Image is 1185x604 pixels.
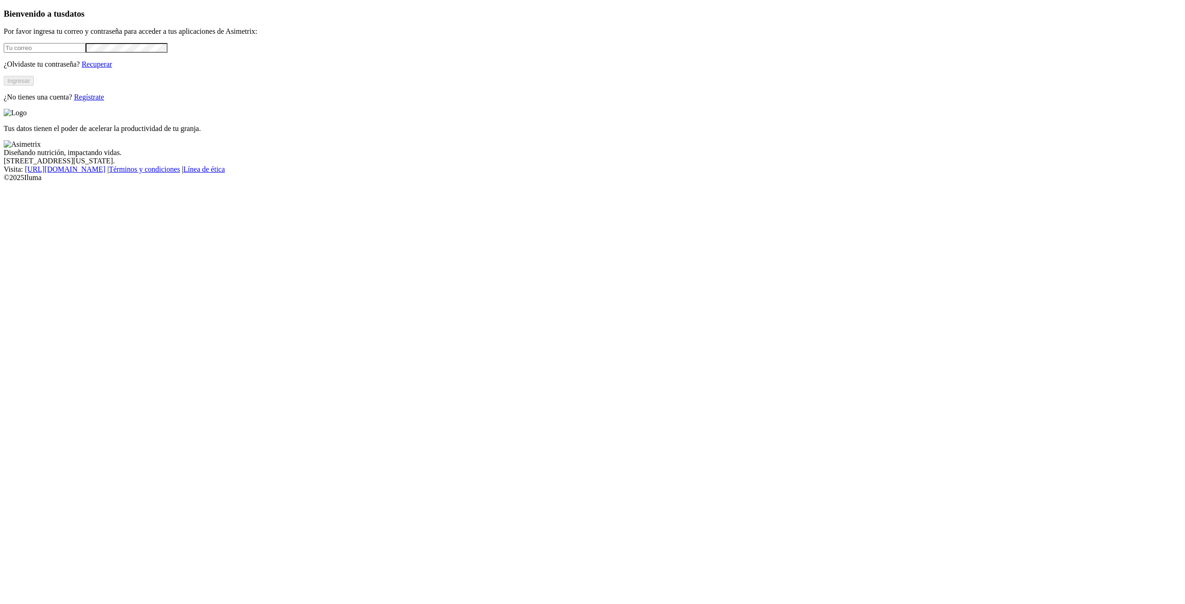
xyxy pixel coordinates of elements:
p: ¿Olvidaste tu contraseña? [4,60,1181,68]
a: Términos y condiciones [109,165,180,173]
a: Recuperar [81,60,112,68]
div: © 2025 Iluma [4,174,1181,182]
div: Diseñando nutrición, impactando vidas. [4,149,1181,157]
h3: Bienvenido a tus [4,9,1181,19]
img: Logo [4,109,27,117]
p: Por favor ingresa tu correo y contraseña para acceder a tus aplicaciones de Asimetrix: [4,27,1181,36]
div: Visita : | | [4,165,1181,174]
img: Asimetrix [4,140,41,149]
a: [URL][DOMAIN_NAME] [25,165,106,173]
p: ¿No tienes una cuenta? [4,93,1181,101]
p: Tus datos tienen el poder de acelerar la productividad de tu granja. [4,125,1181,133]
div: [STREET_ADDRESS][US_STATE]. [4,157,1181,165]
input: Tu correo [4,43,86,53]
a: Regístrate [74,93,104,101]
button: Ingresar [4,76,34,86]
span: datos [65,9,85,19]
a: Línea de ética [183,165,225,173]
